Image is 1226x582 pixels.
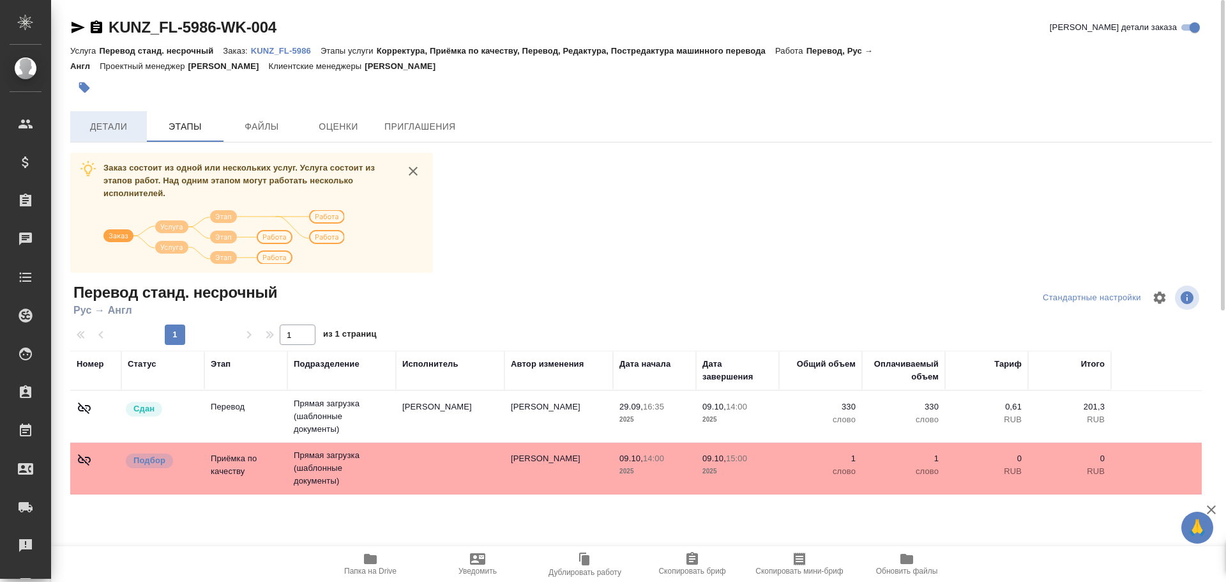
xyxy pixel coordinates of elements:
p: 29.09, [619,402,643,411]
button: Добавить тэг [70,73,98,102]
div: Итого [1081,358,1105,371]
p: RUB [1034,465,1105,478]
a: KUNZ_FL-5986-WK-004 [109,19,276,36]
p: Услуга [70,46,99,56]
span: Приглашения [384,119,456,135]
p: Клиентские менеджеры [269,61,365,71]
span: Перевод станд. несрочный [70,282,277,303]
span: Настроить таблицу [1144,282,1175,313]
p: Этапы услуги [321,46,377,56]
div: Тариф [994,358,1022,371]
p: 09.10, [702,402,726,411]
td: Прямая загрузка (шаблонные документы) [287,391,396,442]
p: Работа [775,46,806,56]
button: Скопировать бриф [639,546,746,582]
div: Подразделение [294,358,359,371]
div: Общий объем [797,358,856,371]
button: close [404,162,423,181]
p: 0 [1034,452,1105,465]
td: [PERSON_NAME] [504,394,613,439]
span: 🙏 [1186,514,1208,541]
button: Дублировать работу [531,546,639,582]
button: Обновить файлы [853,546,960,582]
p: 2025 [702,465,773,478]
span: Скопировать бриф [658,567,725,576]
div: Дата завершения [702,358,773,383]
div: split button [1040,288,1144,308]
p: Заказ: [223,46,250,56]
span: Этапы [155,119,216,135]
a: KUNZ_FL-5986 [251,45,321,56]
p: слово [785,465,856,478]
span: из 1 страниц [323,326,377,345]
button: Скопировать ссылку для ЯМессенджера [70,20,86,35]
p: 09.10, [619,454,643,463]
span: Оценки [308,119,369,135]
p: 14:00 [726,402,747,411]
div: Оплачиваемый объем [868,358,939,383]
p: 2025 [619,465,690,478]
span: Скопировать мини-бриф [755,567,843,576]
span: Уведомить [458,567,497,576]
span: Посмотреть информацию [1175,286,1202,310]
button: 🙏 [1181,512,1213,544]
p: RUB [951,465,1022,478]
p: 0,61 [951,401,1022,413]
span: Детали [78,119,139,135]
span: [PERSON_NAME] детали заказа [1050,21,1177,34]
span: Папка на Drive [344,567,397,576]
div: Этап [211,358,231,371]
button: Папка на Drive [317,546,424,582]
button: Скопировать ссылку [89,20,104,35]
p: Сдан [133,402,155,415]
td: Прямая загрузка (шаблонные документы) [287,443,396,494]
span: Файлы [231,119,292,135]
p: RUB [951,413,1022,426]
p: Проектный менеджер [100,61,188,71]
span: Обновить файлы [876,567,938,576]
p: Корректура, Приёмка по качеству, Перевод, Редактура, Постредактура машинного перевода [377,46,775,56]
p: [PERSON_NAME] [365,61,445,71]
p: Перевод станд. несрочный [99,46,223,56]
span: Дублировать работу [549,568,621,577]
div: Статус [128,358,156,371]
p: 15:00 [726,454,747,463]
p: 0 [951,452,1022,465]
p: 330 [785,401,856,413]
p: 1 [785,452,856,465]
div: Автор изменения [511,358,584,371]
p: слово [868,465,939,478]
p: Подбор [133,454,165,467]
p: Приёмка по качеству [211,452,281,478]
button: Уведомить [424,546,531,582]
p: 1 [868,452,939,465]
p: RUB [1034,413,1105,426]
p: 16:35 [643,402,664,411]
div: Номер [77,358,104,371]
button: Скопировать мини-бриф [746,546,853,582]
span: Заказ состоит из одной или нескольких услуг. Услуга состоит из этапов работ. Над одним этапом мог... [103,163,375,198]
div: Дата начала [619,358,670,371]
p: Перевод [211,401,281,413]
p: 330 [868,401,939,413]
td: [PERSON_NAME] [504,446,613,491]
p: [PERSON_NAME] [188,61,269,71]
div: Исполнитель [402,358,458,371]
p: слово [785,413,856,426]
span: Рус → Англ [70,303,277,318]
p: 09.10, [702,454,726,463]
p: 14:00 [643,454,664,463]
td: [PERSON_NAME] [396,394,504,439]
p: слово [868,413,939,426]
p: 2025 [619,413,690,426]
p: 201,3 [1034,401,1105,413]
p: 2025 [702,413,773,426]
p: KUNZ_FL-5986 [251,46,321,56]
